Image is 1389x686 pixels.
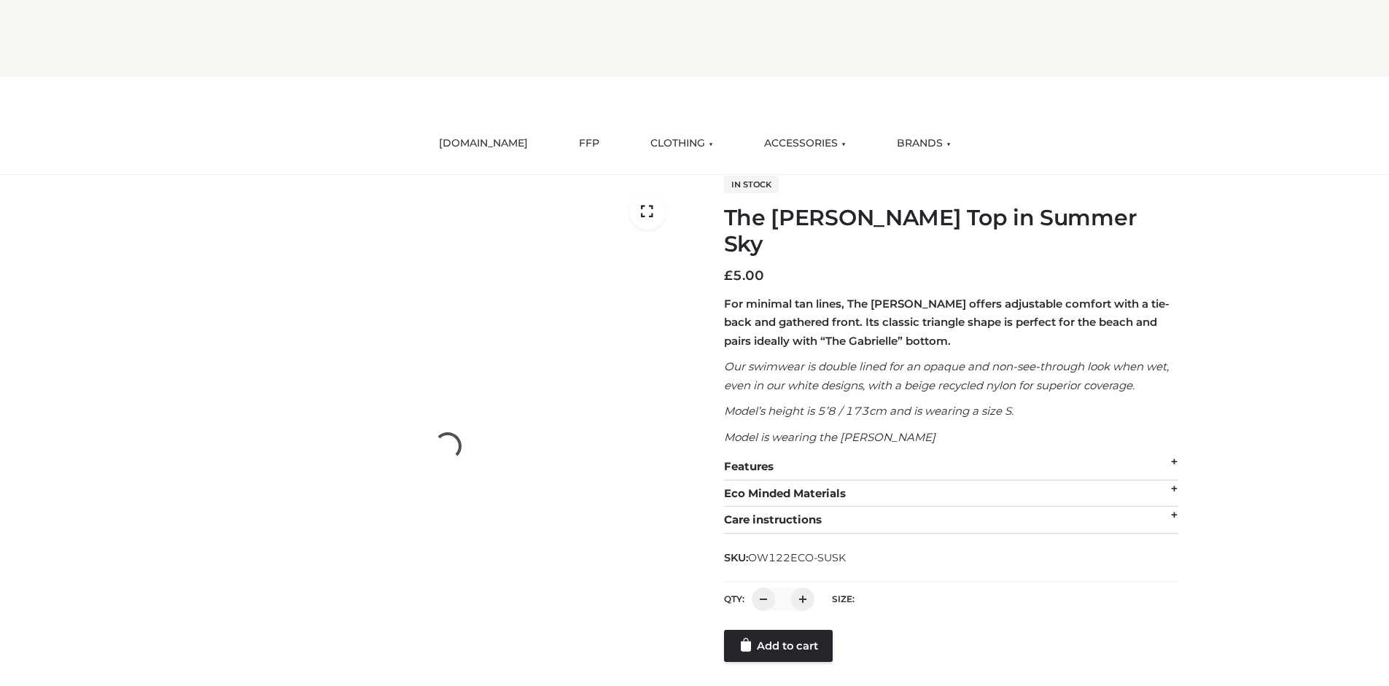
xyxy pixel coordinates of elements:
[568,128,610,160] a: FFP
[724,453,1178,480] div: Features
[639,128,724,160] a: CLOTHING
[428,128,539,160] a: [DOMAIN_NAME]
[724,404,1013,418] em: Model’s height is 5’8 / 173cm and is wearing a size S.
[724,176,779,193] span: In stock
[724,268,764,284] bdi: 5.00
[724,549,847,566] span: SKU:
[724,268,733,284] span: £
[753,128,857,160] a: ACCESSORIES
[724,430,935,444] em: Model is wearing the [PERSON_NAME]
[724,297,1170,348] strong: For minimal tan lines, The [PERSON_NAME] offers adjustable comfort with a tie-back and gathered f...
[724,480,1178,507] div: Eco Minded Materials
[886,128,962,160] a: BRANDS
[724,507,1178,534] div: Care instructions
[724,630,833,662] a: Add to cart
[724,359,1169,392] em: Our swimwear is double lined for an opaque and non-see-through look when wet, even in our white d...
[724,593,744,604] label: QTY:
[832,593,855,604] label: Size:
[748,551,846,564] span: OW122ECO-SUSK
[724,205,1178,257] h1: The [PERSON_NAME] Top in Summer Sky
